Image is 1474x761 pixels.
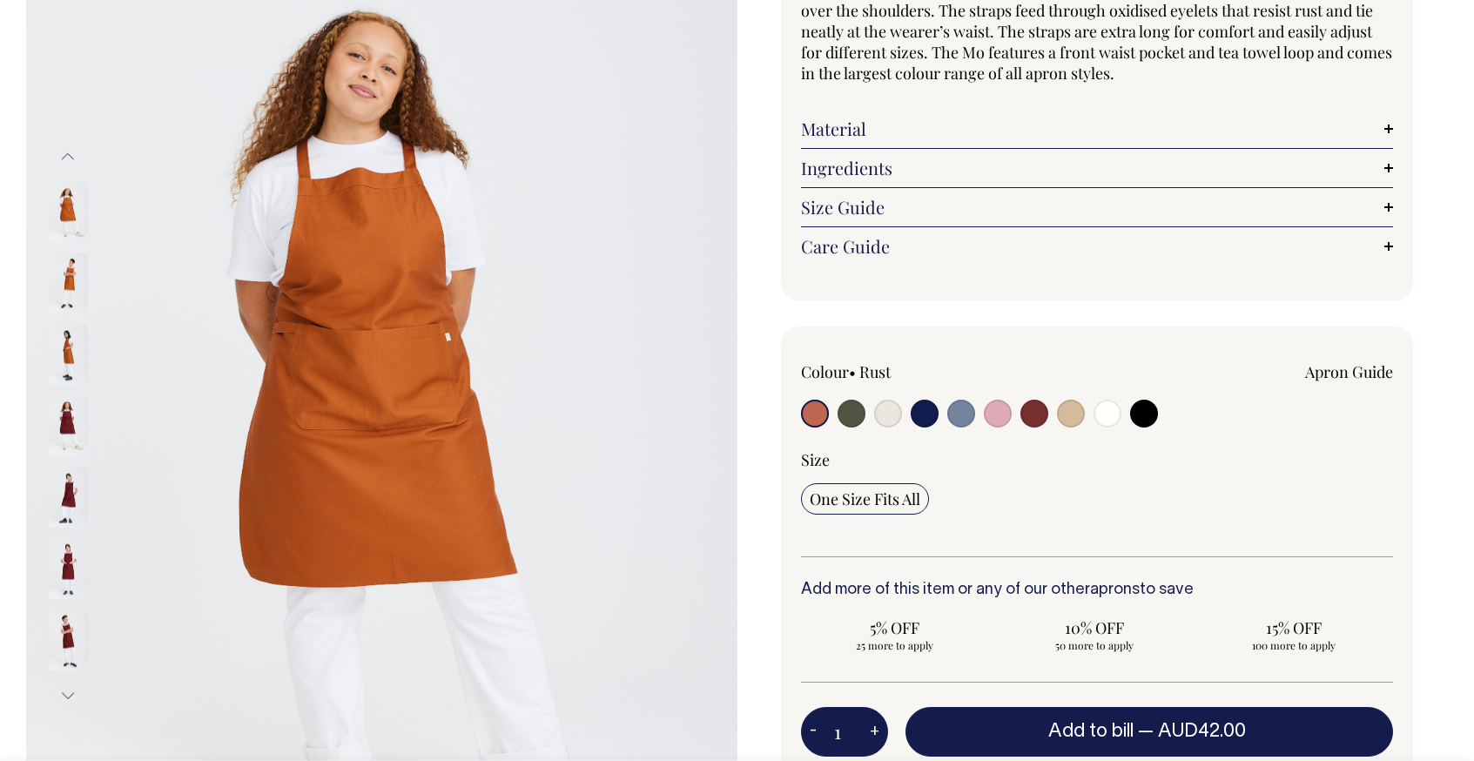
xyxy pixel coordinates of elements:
[801,483,929,515] input: One Size Fits All
[49,538,88,599] img: burgundy
[999,612,1188,657] input: 10% OFF 50 more to apply
[861,715,888,750] button: +
[801,715,825,750] button: -
[801,197,1394,218] a: Size Guide
[1199,612,1388,657] input: 15% OFF 100 more to apply
[801,449,1394,470] div: Size
[1090,583,1140,597] a: aprons
[49,467,88,528] img: burgundy
[1158,723,1246,740] span: AUD42.00
[49,609,88,670] img: burgundy
[55,138,81,177] button: Previous
[810,488,920,509] span: One Size Fits All
[55,676,81,715] button: Next
[810,638,981,652] span: 25 more to apply
[859,361,891,382] label: Rust
[801,236,1394,257] a: Care Guide
[801,582,1394,599] h6: Add more of this item or any of our other to save
[1008,617,1180,638] span: 10% OFF
[49,324,88,385] img: rust
[801,158,1394,178] a: Ingredients
[801,361,1038,382] div: Colour
[810,617,981,638] span: 5% OFF
[49,395,88,456] img: burgundy
[1048,723,1134,740] span: Add to bill
[801,612,990,657] input: 5% OFF 25 more to apply
[1138,723,1250,740] span: —
[49,181,88,242] img: rust
[1008,638,1180,652] span: 50 more to apply
[1208,617,1379,638] span: 15% OFF
[1305,361,1393,382] a: Apron Guide
[801,118,1394,139] a: Material
[49,253,88,313] img: rust
[849,361,856,382] span: •
[1208,638,1379,652] span: 100 more to apply
[905,707,1394,756] button: Add to bill —AUD42.00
